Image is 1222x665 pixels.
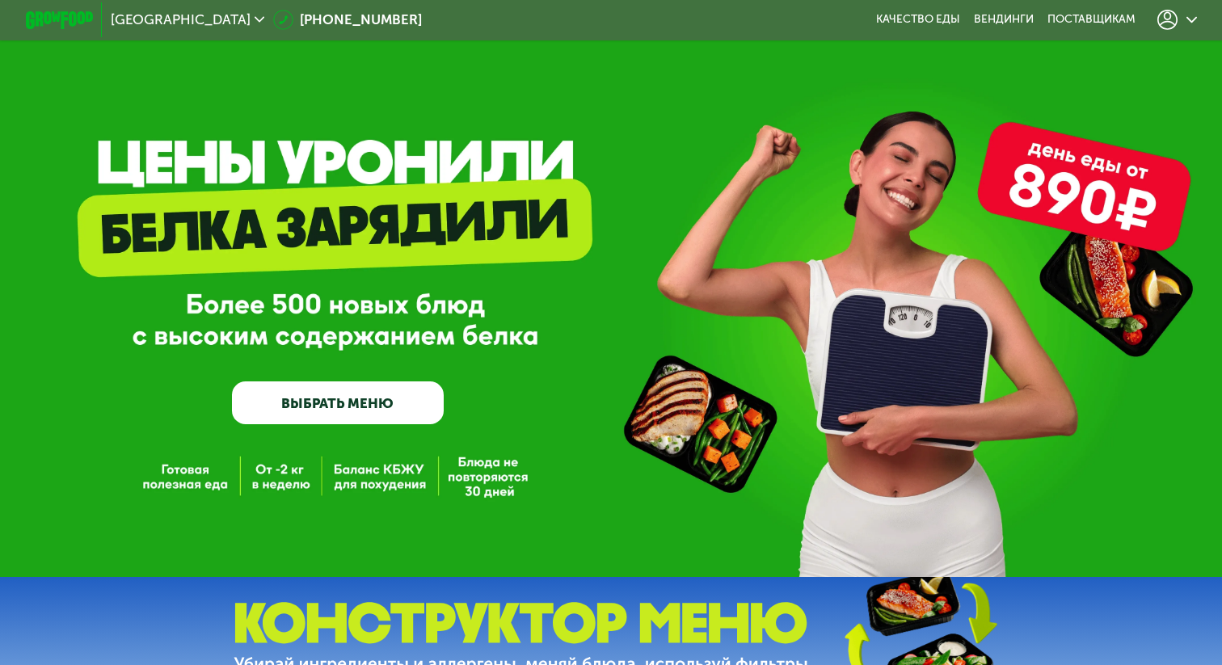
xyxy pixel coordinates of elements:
[1047,13,1136,27] div: поставщикам
[876,13,960,27] a: Качество еды
[232,381,443,423] a: ВЫБРАТЬ МЕНЮ
[974,13,1034,27] a: Вендинги
[111,13,251,27] span: [GEOGRAPHIC_DATA]
[273,10,423,30] a: [PHONE_NUMBER]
